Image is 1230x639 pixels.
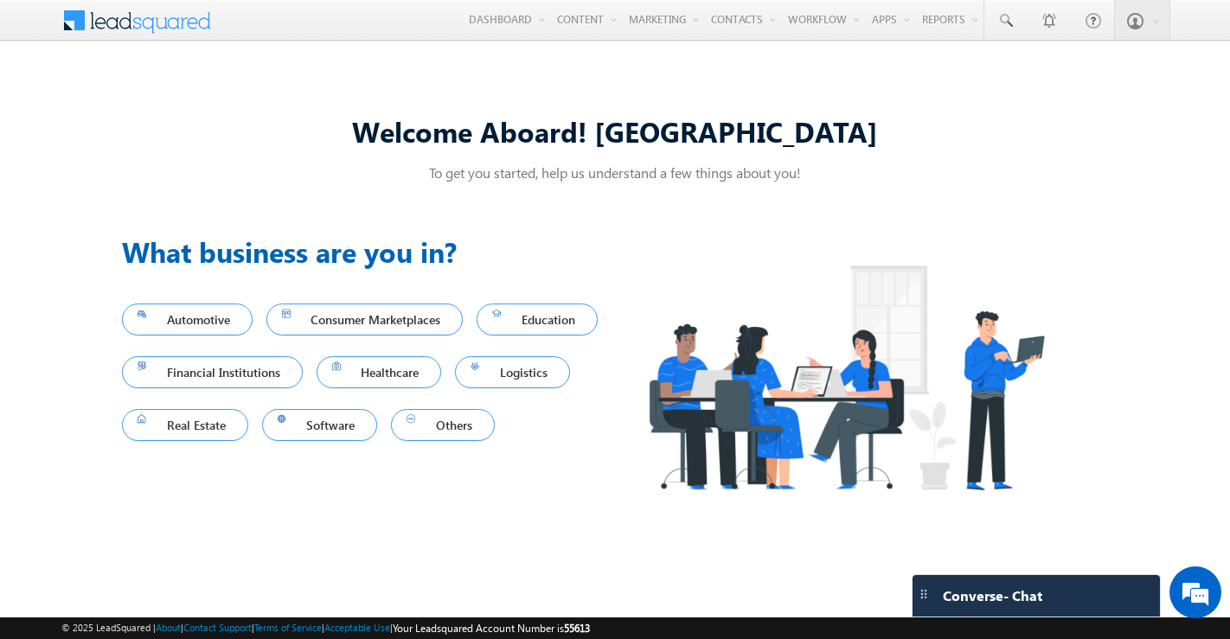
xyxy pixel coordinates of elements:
span: Logistics [471,361,554,384]
a: Acceptable Use [324,622,390,633]
a: Contact Support [183,622,252,633]
span: 55613 [564,622,590,635]
span: Automotive [138,308,237,331]
p: To get you started, help us understand a few things about you! [122,163,1108,182]
span: Real Estate [138,413,233,437]
span: Others [407,413,479,437]
a: Terms of Service [254,622,322,633]
h3: What business are you in? [122,231,615,272]
span: Software [278,413,362,437]
span: Converse - Chat [943,588,1042,604]
img: Industry.png [615,231,1077,524]
span: © 2025 LeadSquared | | | | | [61,620,590,636]
img: carter-drag [917,587,931,601]
span: Financial Institutions [138,361,287,384]
span: Healthcare [332,361,426,384]
a: About [156,622,181,633]
span: Education [492,308,582,331]
span: Your Leadsquared Account Number is [393,622,590,635]
span: Consumer Marketplaces [282,308,448,331]
div: Welcome Aboard! [GEOGRAPHIC_DATA] [122,112,1108,150]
